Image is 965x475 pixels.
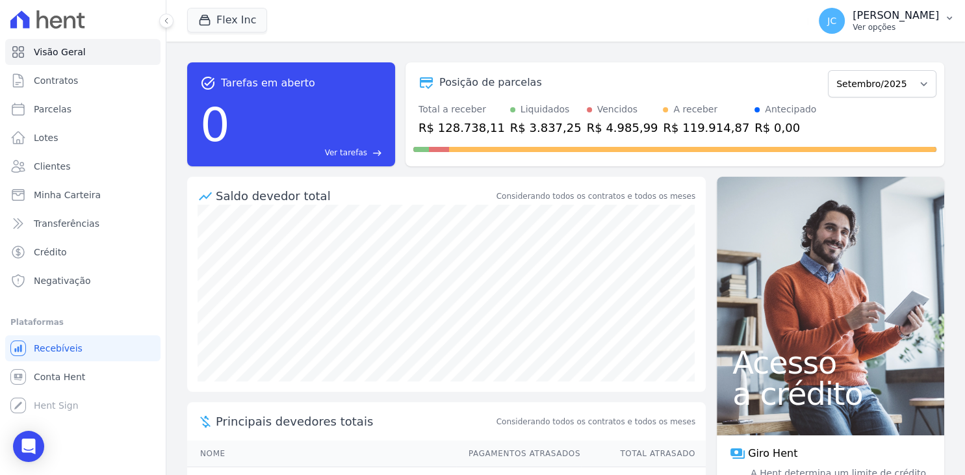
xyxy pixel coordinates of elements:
th: Nome [187,441,456,467]
span: Ver tarefas [325,147,367,159]
span: Considerando todos os contratos e todos os meses [496,416,695,428]
div: A receber [673,103,717,116]
span: Negativação [34,274,91,287]
th: Total Atrasado [581,441,706,467]
button: Flex Inc [187,8,267,32]
span: Minha Carteira [34,188,101,201]
span: Contratos [34,74,78,87]
a: Minha Carteira [5,182,161,208]
a: Lotes [5,125,161,151]
div: Total a receber [418,103,505,116]
div: Open Intercom Messenger [13,431,44,462]
a: Conta Hent [5,364,161,390]
span: Acesso [732,347,929,378]
div: 0 [200,91,230,159]
span: Transferências [34,217,99,230]
a: Parcelas [5,96,161,122]
span: Tarefas em aberto [221,75,315,91]
span: Conta Hent [34,370,85,383]
button: JC [PERSON_NAME] Ver opções [808,3,965,39]
span: Clientes [34,160,70,173]
span: east [372,148,382,158]
div: R$ 0,00 [754,119,816,136]
span: Visão Geral [34,45,86,58]
div: Posição de parcelas [439,75,542,90]
div: Plataformas [10,315,155,330]
span: JC [827,16,836,25]
div: Liquidados [521,103,570,116]
a: Crédito [5,239,161,265]
span: Parcelas [34,103,71,116]
div: R$ 3.837,25 [510,119,582,136]
p: [PERSON_NAME] [853,9,939,22]
a: Recebíveis [5,335,161,361]
div: Saldo devedor total [216,187,494,205]
span: Giro Hent [748,446,797,461]
div: R$ 119.914,87 [663,119,749,136]
a: Transferências [5,211,161,237]
p: Ver opções [853,22,939,32]
a: Negativação [5,268,161,294]
div: Vencidos [597,103,637,116]
div: Considerando todos os contratos e todos os meses [496,190,695,202]
span: task_alt [200,75,216,91]
a: Clientes [5,153,161,179]
th: Pagamentos Atrasados [456,441,581,467]
span: Principais devedores totais [216,413,494,430]
span: Crédito [34,246,67,259]
span: Recebíveis [34,342,83,355]
a: Ver tarefas east [235,147,382,159]
div: R$ 4.985,99 [587,119,658,136]
a: Visão Geral [5,39,161,65]
span: a crédito [732,378,929,409]
a: Contratos [5,68,161,94]
div: R$ 128.738,11 [418,119,505,136]
div: Antecipado [765,103,816,116]
span: Lotes [34,131,58,144]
